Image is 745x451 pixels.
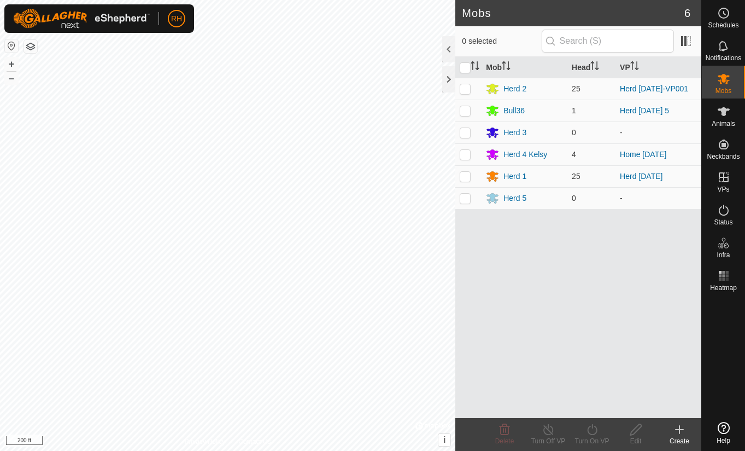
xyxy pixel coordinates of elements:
button: i [438,434,450,446]
div: Turn On VP [570,436,614,446]
p-sorticon: Activate to sort [502,63,511,72]
div: Create [658,436,701,446]
span: Heatmap [710,285,737,291]
span: Delete [495,437,514,445]
span: Neckbands [707,153,740,160]
a: Home [DATE] [620,150,666,159]
span: 0 [572,194,576,203]
span: Mobs [715,88,731,94]
div: Herd 1 [503,171,526,182]
span: RH [171,13,182,25]
span: 0 [572,128,576,137]
span: Notifications [706,55,741,61]
span: 25 [572,172,580,181]
a: Contact Us [238,437,271,447]
p-sorticon: Activate to sort [590,63,599,72]
td: - [615,187,701,209]
div: Herd 2 [503,83,526,95]
th: VP [615,57,701,78]
span: 1 [572,106,576,115]
span: Help [717,437,730,444]
span: i [443,435,445,444]
img: Gallagher Logo [13,9,150,28]
a: Herd [DATE] [620,172,662,181]
div: Herd 3 [503,127,526,138]
th: Head [567,57,615,78]
button: Reset Map [5,39,18,53]
p-sorticon: Activate to sort [471,63,479,72]
h2: Mobs [462,7,684,20]
span: 25 [572,84,580,93]
div: Herd 5 [503,193,526,204]
div: Turn Off VP [526,436,570,446]
span: Animals [712,120,735,127]
a: Privacy Policy [185,437,226,447]
span: VPs [717,186,729,193]
button: + [5,57,18,71]
button: – [5,72,18,85]
span: 6 [684,5,690,21]
a: Herd [DATE] 5 [620,106,669,115]
div: Herd 4 Kelsy [503,149,547,160]
div: Edit [614,436,658,446]
span: 4 [572,150,576,159]
input: Search (S) [542,30,674,53]
a: Herd [DATE]-VP001 [620,84,688,93]
span: Status [714,219,732,225]
td: - [615,122,701,143]
p-sorticon: Activate to sort [630,63,639,72]
a: Help [702,418,745,448]
th: Mob [482,57,567,78]
span: Infra [717,252,730,258]
div: Bull36 [503,105,525,117]
span: Schedules [708,22,738,28]
span: 0 selected [462,36,541,47]
button: Map Layers [24,40,37,53]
